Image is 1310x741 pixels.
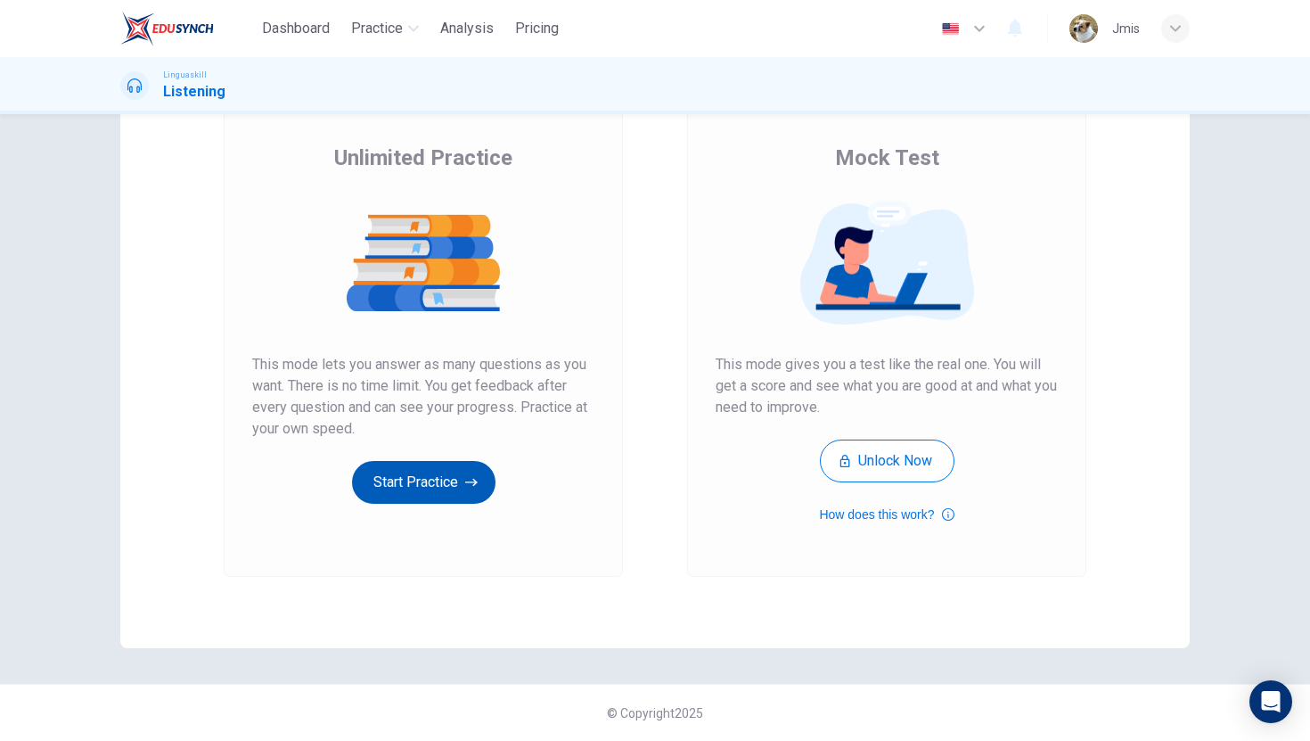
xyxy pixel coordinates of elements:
span: Dashboard [262,18,330,39]
button: Unlock Now [820,440,954,482]
button: Analysis [433,12,501,45]
img: en [939,22,962,36]
div: Open Intercom Messenger [1249,680,1292,723]
span: This mode gives you a test like the real one. You will get a score and see what you are good at a... [716,354,1058,418]
span: Analysis [440,18,494,39]
span: Mock Test [835,144,939,172]
span: Practice [351,18,403,39]
div: Jmis [1112,18,1140,39]
img: Profile picture [1069,14,1098,43]
span: Linguaskill [163,69,207,81]
span: Pricing [515,18,559,39]
button: How does this work? [819,504,954,525]
img: EduSynch logo [120,11,214,46]
span: This mode lets you answer as many questions as you want. There is no time limit. You get feedback... [252,354,594,440]
button: Start Practice [352,461,495,504]
button: Practice [344,12,426,45]
button: Dashboard [255,12,337,45]
span: Unlimited Practice [334,144,512,172]
a: EduSynch logo [120,11,255,46]
h1: Listening [163,81,225,103]
span: © Copyright 2025 [607,706,703,720]
button: Pricing [508,12,566,45]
